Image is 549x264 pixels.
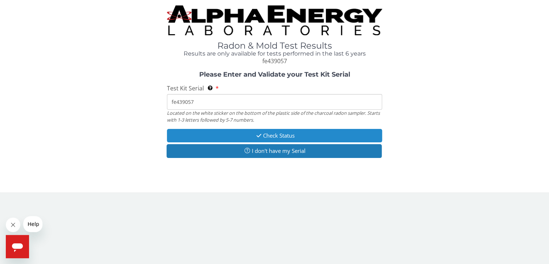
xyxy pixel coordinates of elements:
iframe: Button to launch messaging window [6,235,29,258]
div: Located on the white sticker on the bottom of the plastic side of the charcoal radon sampler. Sta... [167,110,382,123]
iframe: Message from company [23,216,42,232]
iframe: Close message [6,218,20,232]
strong: Please Enter and Validate your Test Kit Serial [199,70,350,78]
h4: Results are only available for tests performed in the last 6 years [167,50,382,57]
img: TightCrop.jpg [167,5,382,35]
span: Test Kit Serial [167,84,204,92]
span: fe439057 [262,57,287,65]
button: Check Status [167,129,382,142]
h1: Radon & Mold Test Results [167,41,382,50]
button: I don't have my Serial [167,144,382,158]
